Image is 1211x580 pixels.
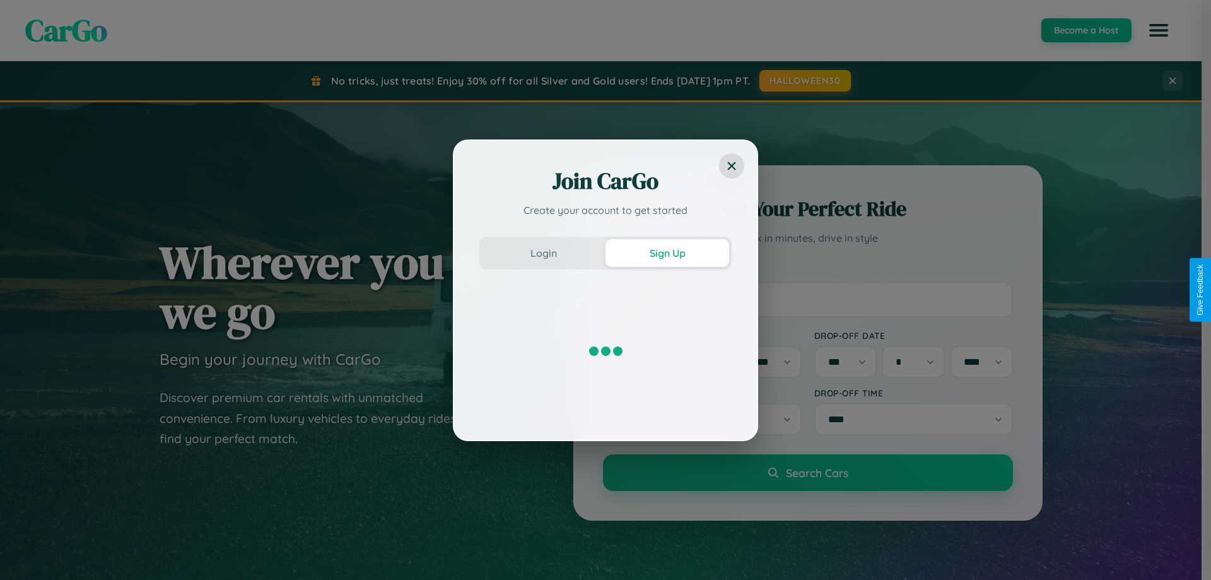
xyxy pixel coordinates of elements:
iframe: Intercom live chat [13,537,43,567]
div: Give Feedback [1196,264,1205,316]
p: Create your account to get started [479,203,732,218]
h2: Join CarGo [479,166,732,196]
button: Sign Up [605,239,729,267]
button: Login [482,239,605,267]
